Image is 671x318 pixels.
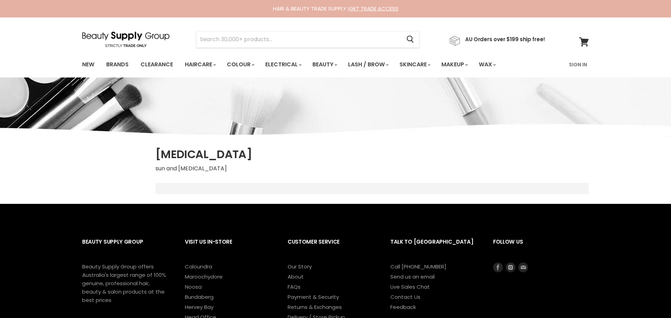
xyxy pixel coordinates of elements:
[390,233,479,262] h2: Talk to [GEOGRAPHIC_DATA]
[185,293,214,301] a: Bundaberg
[349,5,398,12] a: GET TRADE ACCESS
[156,147,589,162] h1: [MEDICAL_DATA]
[222,57,259,72] a: Colour
[390,263,446,270] a: Call [PHONE_NUMBER]
[73,5,598,12] div: HAIR & BEAUTY TRADE SUPPLY |
[401,31,419,47] button: Search
[288,303,342,311] a: Returns & Exchanges
[135,57,178,72] a: Clearance
[394,57,435,72] a: Skincare
[82,233,171,262] h2: Beauty Supply Group
[196,31,420,48] form: Product
[288,263,312,270] a: Our Story
[156,164,589,173] p: sun and [MEDICAL_DATA]
[101,57,134,72] a: Brands
[180,57,220,72] a: Haircare
[185,283,202,290] a: Noosa
[390,283,430,290] a: Live Sales Chat
[82,262,166,304] p: Beauty Supply Group offers Australia's largest range of 100% genuine, professional hair, beauty &...
[343,57,393,72] a: Lash / Brow
[390,293,420,301] a: Contact Us
[288,233,376,262] h2: Customer Service
[436,57,472,72] a: Makeup
[288,273,304,280] a: About
[288,283,301,290] a: FAQs
[260,57,306,72] a: Electrical
[474,57,500,72] a: Wax
[493,233,589,262] h2: Follow us
[565,57,591,72] a: Sign In
[390,273,435,280] a: Send us an email
[390,303,416,311] a: Feedback
[185,263,212,270] a: Caloundra
[185,303,214,311] a: Hervey Bay
[77,57,100,72] a: New
[307,57,341,72] a: Beauty
[77,54,533,75] ul: Main menu
[185,233,274,262] h2: Visit Us In-Store
[196,31,401,47] input: Search
[288,293,339,301] a: Payment & Security
[185,273,223,280] a: Maroochydore
[73,54,598,75] nav: Main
